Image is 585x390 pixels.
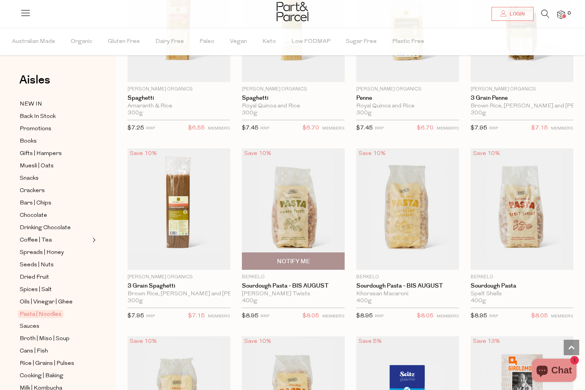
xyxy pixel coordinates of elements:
div: Save 10% [128,148,159,159]
span: Rice | Grains | Pulses [20,359,74,368]
button: Expand/Collapse Coffee | Tea [90,235,96,245]
button: Notify Me [242,252,345,270]
span: 400g [356,298,372,305]
span: Gifts | Hampers [20,149,62,158]
span: Crackers [20,186,45,196]
a: Muesli | Oats [20,161,90,171]
div: Spelt Shells [471,291,573,298]
span: Sauces [20,322,39,331]
small: MEMBERS [322,126,345,131]
span: Cans | Fish [20,347,48,356]
span: Keto [262,28,276,55]
span: Sugar Free [346,28,377,55]
span: Drinking Chocolate [20,223,71,233]
span: 400g [471,298,486,305]
div: [PERSON_NAME] Twists [242,291,345,298]
div: Save 5% [356,336,384,347]
div: Save 10% [242,148,274,159]
p: Berkelo [471,274,573,281]
a: Spaghetti [128,95,230,102]
a: Penne [356,95,459,102]
a: Cooking | Baking [20,371,90,381]
span: $8.05 [531,311,548,321]
span: $7.95 [471,125,487,131]
small: RRP [375,314,384,318]
div: Brown Rice, [PERSON_NAME] and [PERSON_NAME] [471,103,573,110]
div: Amaranth & Rice [128,103,230,110]
span: $7.95 [128,313,144,319]
a: Bars | Chips [20,198,90,208]
inbox-online-store-chat: Shopify online store chat [529,359,579,384]
div: Save 10% [128,336,159,347]
small: RRP [489,314,498,318]
span: Plastic Free [392,28,424,55]
img: Sourdough Pasta [471,148,573,270]
span: $8.95 [242,313,258,319]
p: [PERSON_NAME] Organics [242,86,345,93]
span: Low FODMAP [291,28,330,55]
a: Coffee | Tea [20,235,90,245]
span: Pasta | Noodles [18,310,63,318]
a: Spices | Salt [20,285,90,295]
span: $8.05 [303,311,319,321]
div: Khorasan Macaroni [356,291,459,298]
a: Gifts | Hampers [20,149,90,158]
p: [PERSON_NAME] Organics [471,86,573,93]
span: 300g [128,298,143,305]
span: Gluten Free [108,28,140,55]
a: NEW IN [20,99,90,109]
p: [PERSON_NAME] Organics [356,86,459,93]
span: 300g [356,110,372,117]
span: Notify Me [277,257,310,266]
a: 0 [557,10,565,19]
a: Pasta | Noodles [20,310,90,319]
small: MEMBERS [551,126,573,131]
span: $6.55 [188,123,205,133]
span: $7.45 [242,125,258,131]
span: Organic [71,28,92,55]
a: Books [20,136,90,146]
span: 300g [471,110,486,117]
span: Books [20,137,37,146]
p: Berkelo [242,274,345,281]
div: Save 13% [471,336,502,347]
span: Login [508,11,525,17]
span: Dairy Free [155,28,184,55]
a: Sauces [20,322,90,331]
small: MEMBERS [437,314,459,318]
span: Paleo [199,28,214,55]
span: NEW IN [20,100,42,109]
small: RRP [260,314,269,318]
small: RRP [489,126,498,131]
div: Save 10% [242,336,274,347]
div: Brown Rice, [PERSON_NAME] and [PERSON_NAME] [128,291,230,298]
p: [PERSON_NAME] Organics [128,86,230,93]
span: Vegan [230,28,247,55]
a: Drinking Chocolate [20,223,90,233]
span: 300g [242,110,257,117]
small: RRP [375,126,384,131]
div: Save 10% [356,148,388,159]
small: MEMBERS [437,126,459,131]
div: Royal Quinoa and Rice [356,103,459,110]
span: $7.45 [356,125,373,131]
a: Sourdough Pasta [471,283,573,290]
a: Spreads | Honey [20,248,90,257]
span: $6.70 [417,123,434,133]
a: Promotions [20,124,90,134]
a: Rice | Grains | Pulses [20,359,90,368]
span: $8.95 [356,313,373,319]
span: Back In Stock [20,112,56,121]
span: Coffee | Tea [20,236,52,245]
span: $7.15 [531,123,548,133]
p: Berkelo [356,274,459,281]
span: Muesli | Oats [20,162,54,171]
a: Broth | Miso | Soup [20,334,90,344]
small: MEMBERS [208,126,230,131]
a: Crackers [20,186,90,196]
a: Oils | Vinegar | Ghee [20,297,90,307]
a: 3 Grain Spaghetti [128,283,230,290]
small: MEMBERS [322,314,345,318]
img: Sourdough Pasta - BIS AUGUST [356,148,459,270]
span: Seeds | Nuts [20,261,54,270]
